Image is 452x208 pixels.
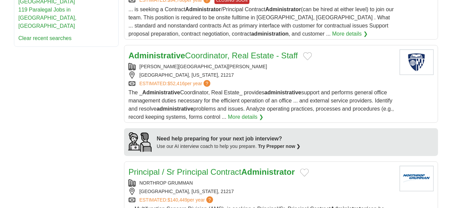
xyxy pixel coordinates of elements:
[332,30,368,38] a: More details ❯
[139,196,214,204] a: ESTIMATED:$140,449per year?
[303,52,312,60] button: Add to favorite jobs
[258,144,301,149] a: Try Prepper now ❯
[18,35,72,41] a: Clear recent searches
[128,72,394,79] div: [GEOGRAPHIC_DATA], [US_STATE], 21217
[128,51,185,60] strong: Administrative
[18,7,76,29] a: 119 Paralegal Jobs in [GEOGRAPHIC_DATA], [GEOGRAPHIC_DATA]
[128,188,394,195] div: [GEOGRAPHIC_DATA], [US_STATE], 21217
[228,113,264,121] a: More details ❯
[206,196,213,203] span: ?
[300,169,309,177] button: Add to favorite jobs
[157,135,301,143] div: Need help preparing for your next job interview?
[241,167,295,176] strong: Administrator
[139,180,193,186] a: NORTHROP GRUMMAN
[185,6,221,12] strong: Administrator
[400,50,434,75] img: Johns Hopkins University logo
[128,51,298,60] a: AdministrativeCoordinator, Real Estate - Staff
[139,64,267,69] a: [PERSON_NAME][GEOGRAPHIC_DATA][PERSON_NAME]
[128,6,394,37] span: ... is seeking a Contract /Principal Contract (can be hired at either level) to join our team. Th...
[128,167,295,176] a: Principal / Sr Principal ContractAdministrator
[168,197,187,203] span: $140,449
[251,31,289,37] strong: administration
[204,80,210,87] span: ?
[168,81,185,86] span: $52,416
[128,90,394,120] span: The _ Coordinator, Real Estate_ provides support and performs general office management duties ne...
[139,80,212,87] a: ESTIMATED:$52,416per year?
[265,6,301,12] strong: Administrator
[142,90,180,95] strong: Administrative
[264,90,301,95] strong: administrative
[157,106,193,112] strong: administrative
[400,166,434,191] img: Northrop Grumman logo
[157,143,301,150] div: Use our AI interview coach to help you prepare.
